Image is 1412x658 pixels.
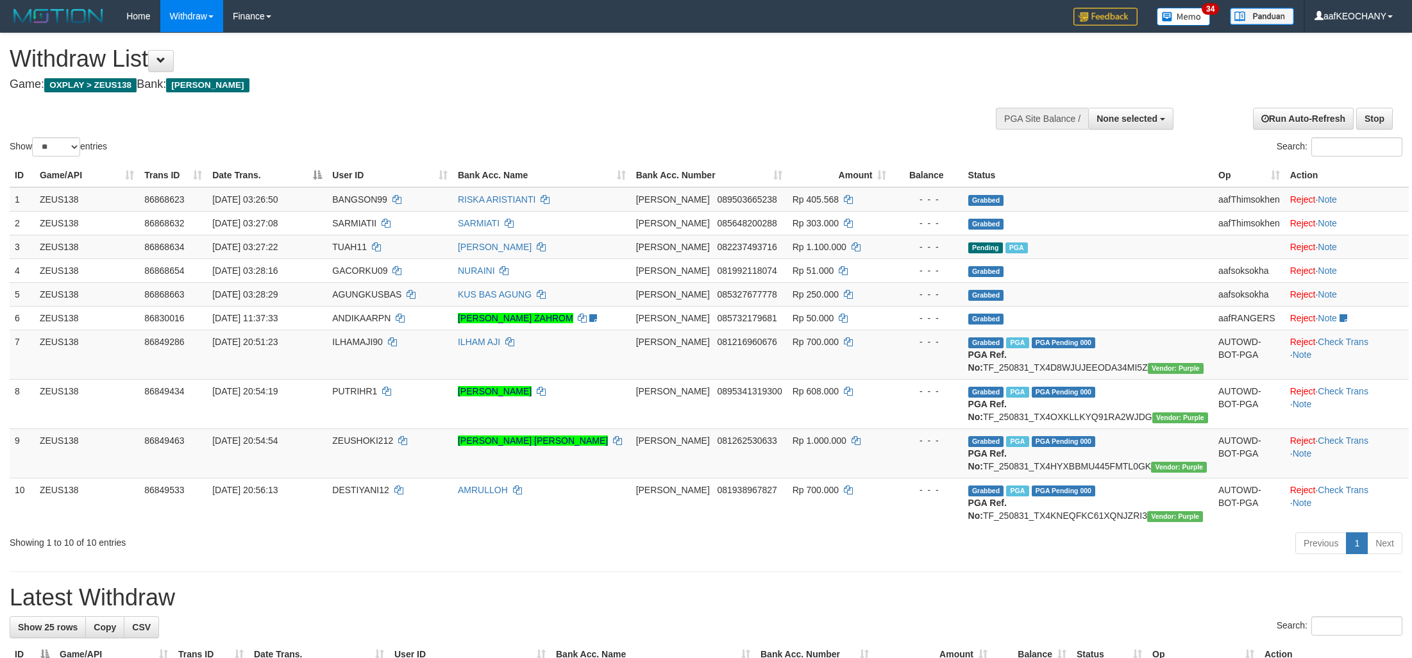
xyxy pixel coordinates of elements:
[212,485,278,495] span: [DATE] 20:56:13
[968,290,1004,301] span: Grabbed
[10,616,86,638] a: Show 25 rows
[1005,242,1028,253] span: Marked by aafchomsokheang
[35,282,139,306] td: ZEUS138
[896,335,957,348] div: - - -
[10,78,929,91] h4: Game: Bank:
[1147,511,1203,522] span: Vendor URL: https://trx4.1velocity.biz
[1285,187,1409,212] td: ·
[212,435,278,446] span: [DATE] 20:54:54
[10,235,35,258] td: 3
[1318,386,1368,396] a: Check Trans
[332,194,387,205] span: BANGSON99
[968,436,1004,447] span: Grabbed
[144,218,184,228] span: 86868632
[10,330,35,379] td: 7
[1073,8,1138,26] img: Feedback.jpg
[963,164,1213,187] th: Status
[787,164,892,187] th: Amount: activate to sort column ascending
[1290,218,1316,228] a: Reject
[636,435,710,446] span: [PERSON_NAME]
[1285,478,1409,527] td: · ·
[896,217,957,230] div: - - -
[793,435,846,446] span: Rp 1.000.000
[18,622,78,632] span: Show 25 rows
[636,289,710,299] span: [PERSON_NAME]
[1230,8,1294,25] img: panduan.png
[1318,266,1337,276] a: Note
[1213,306,1285,330] td: aafRANGERS
[1277,616,1402,636] label: Search:
[1293,350,1312,360] a: Note
[968,242,1003,253] span: Pending
[717,386,782,396] span: Copy 0895341319300 to clipboard
[1367,532,1402,554] a: Next
[1318,242,1337,252] a: Note
[1318,218,1337,228] a: Note
[968,195,1004,206] span: Grabbed
[212,266,278,276] span: [DATE] 03:28:16
[1152,412,1208,423] span: Vendor URL: https://trx4.1velocity.biz
[10,531,579,549] div: Showing 1 to 10 of 10 entries
[1032,485,1096,496] span: PGA Pending
[458,289,532,299] a: KUS BAS AGUNG
[35,187,139,212] td: ZEUS138
[1295,532,1347,554] a: Previous
[10,282,35,306] td: 5
[332,289,401,299] span: AGUNGKUSBAS
[212,337,278,347] span: [DATE] 20:51:23
[332,435,393,446] span: ZEUSHOKI212
[636,337,710,347] span: [PERSON_NAME]
[1293,399,1312,409] a: Note
[35,330,139,379] td: ZEUS138
[636,313,710,323] span: [PERSON_NAME]
[1277,137,1402,156] label: Search:
[1006,337,1029,348] span: Marked by aafRornrotha
[1290,289,1316,299] a: Reject
[144,242,184,252] span: 86868634
[1290,313,1316,323] a: Reject
[1290,266,1316,276] a: Reject
[85,616,124,638] a: Copy
[793,386,839,396] span: Rp 608.000
[1213,164,1285,187] th: Op: activate to sort column ascending
[1006,436,1029,447] span: Marked by aafRornrotha
[968,387,1004,398] span: Grabbed
[1213,379,1285,428] td: AUTOWD-BOT-PGA
[1157,8,1211,26] img: Button%20Memo.svg
[144,386,184,396] span: 86849434
[458,485,508,495] a: AMRULLOH
[139,164,207,187] th: Trans ID: activate to sort column ascending
[1213,187,1285,212] td: aafThimsokhen
[1213,330,1285,379] td: AUTOWD-BOT-PGA
[35,235,139,258] td: ZEUS138
[1285,258,1409,282] td: ·
[212,313,278,323] span: [DATE] 11:37:33
[1318,435,1368,446] a: Check Trans
[636,485,710,495] span: [PERSON_NAME]
[1151,462,1207,473] span: Vendor URL: https://trx4.1velocity.biz
[968,448,1007,471] b: PGA Ref. No:
[10,187,35,212] td: 1
[1290,485,1316,495] a: Reject
[1290,386,1316,396] a: Reject
[1285,235,1409,258] td: ·
[1318,337,1368,347] a: Check Trans
[968,485,1004,496] span: Grabbed
[896,288,957,301] div: - - -
[1213,211,1285,235] td: aafThimsokhen
[1293,498,1312,508] a: Note
[968,350,1007,373] b: PGA Ref. No:
[453,164,631,187] th: Bank Acc. Name: activate to sort column ascending
[10,46,929,72] h1: Withdraw List
[212,289,278,299] span: [DATE] 03:28:29
[968,314,1004,325] span: Grabbed
[1290,337,1316,347] a: Reject
[166,78,249,92] span: [PERSON_NAME]
[10,137,107,156] label: Show entries
[10,6,107,26] img: MOTION_logo.png
[144,337,184,347] span: 86849286
[1285,306,1409,330] td: ·
[1285,428,1409,478] td: · ·
[1318,194,1337,205] a: Note
[1311,616,1402,636] input: Search:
